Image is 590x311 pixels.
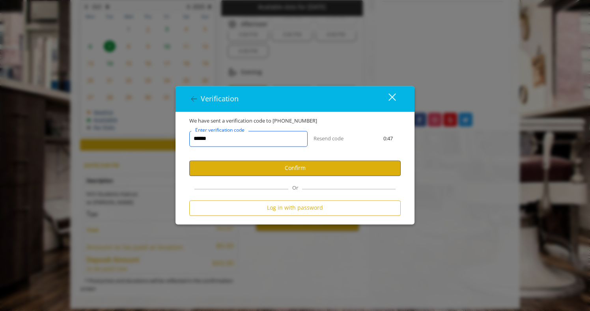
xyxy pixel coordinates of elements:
[288,184,302,191] span: Or
[189,160,401,176] button: Confirm
[183,117,407,125] div: We have sent a verification code to [PHONE_NUMBER]
[189,131,308,147] input: verificationCodeText
[191,126,248,134] label: Enter verification code
[374,91,401,107] button: close dialog
[189,200,401,216] button: Log in with password
[379,93,395,105] div: close dialog
[201,94,239,103] span: Verification
[314,134,344,143] button: Resend code
[370,134,407,143] div: 0:47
